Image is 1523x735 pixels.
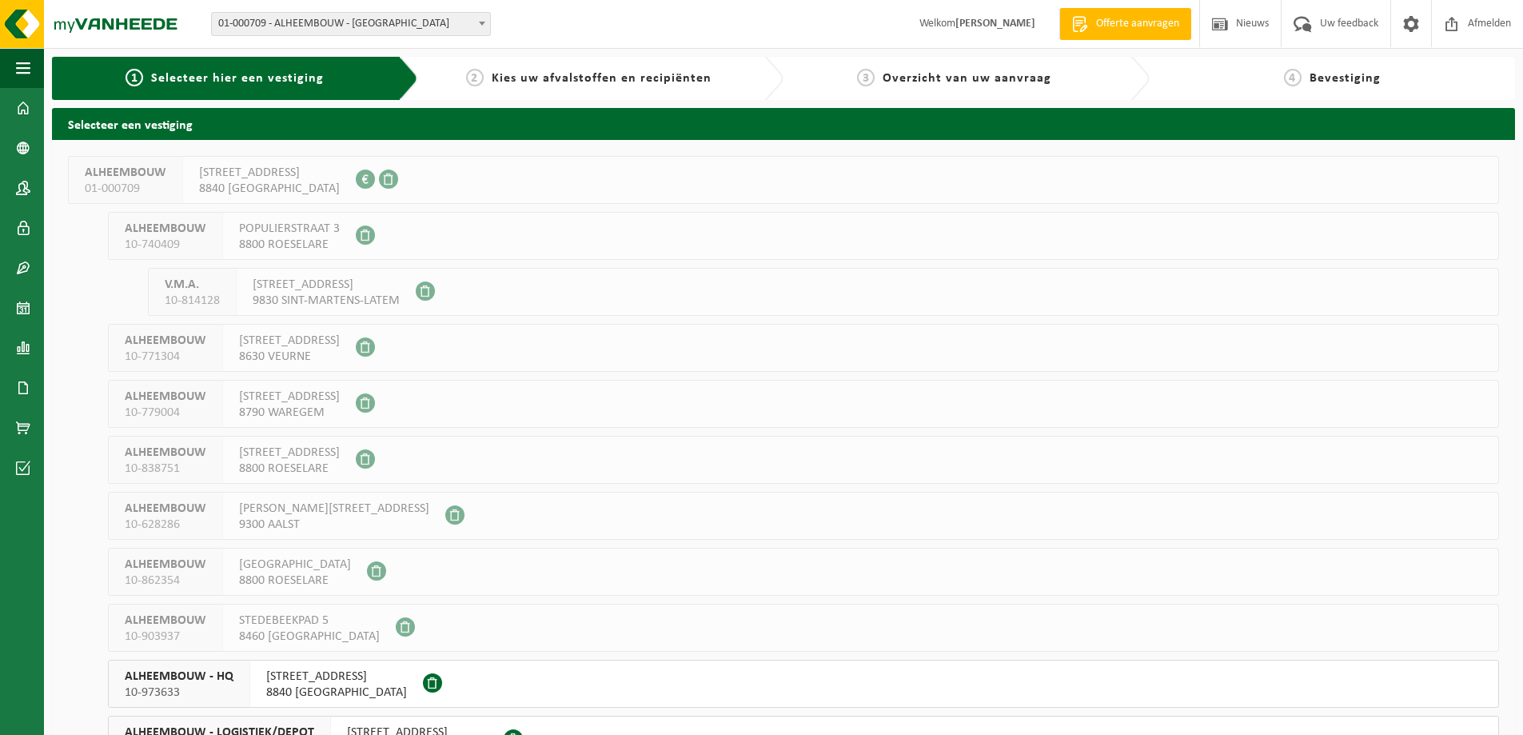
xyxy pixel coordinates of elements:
[239,573,351,589] span: 8800 ROESELARE
[125,445,206,461] span: ALHEEMBOUW
[85,181,166,197] span: 01-000709
[126,69,143,86] span: 1
[239,237,340,253] span: 8800 ROESELARE
[125,349,206,365] span: 10-771304
[212,13,490,35] span: 01-000709 - ALHEEMBOUW - OOSTNIEUWKERKE
[239,629,380,645] span: 8460 [GEOGRAPHIC_DATA]
[125,501,206,517] span: ALHEEMBOUW
[1059,8,1191,40] a: Offerte aanvragen
[253,293,400,309] span: 9830 SINT-MARTENS-LATEM
[239,461,340,477] span: 8800 ROESELARE
[151,72,324,85] span: Selecteer hier een vestiging
[883,72,1051,85] span: Overzicht van uw aanvraag
[239,501,429,517] span: [PERSON_NAME][STREET_ADDRESS]
[125,557,206,573] span: ALHEEMBOUW
[125,669,233,685] span: ALHEEMBOUW - HQ
[1284,69,1302,86] span: 4
[266,669,407,685] span: [STREET_ADDRESS]
[125,629,206,645] span: 10-903937
[125,389,206,405] span: ALHEEMBOUW
[125,221,206,237] span: ALHEEMBOUW
[125,237,206,253] span: 10-740409
[857,69,875,86] span: 3
[492,72,712,85] span: Kies uw afvalstoffen en recipiënten
[52,108,1515,139] h2: Selecteer een vestiging
[85,165,166,181] span: ALHEEMBOUW
[239,333,340,349] span: [STREET_ADDRESS]
[239,221,340,237] span: POPULIERSTRAAT 3
[239,557,351,573] span: [GEOGRAPHIC_DATA]
[239,613,380,629] span: STEDEBEEKPAD 5
[125,573,206,589] span: 10-862354
[239,389,340,405] span: [STREET_ADDRESS]
[125,685,233,701] span: 10-973633
[165,293,220,309] span: 10-814128
[239,349,340,365] span: 8630 VEURNE
[199,165,340,181] span: [STREET_ADDRESS]
[125,461,206,477] span: 10-838751
[125,517,206,533] span: 10-628286
[239,517,429,533] span: 9300 AALST
[239,405,340,421] span: 8790 WAREGEM
[266,685,407,701] span: 8840 [GEOGRAPHIC_DATA]
[253,277,400,293] span: [STREET_ADDRESS]
[1092,16,1183,32] span: Offerte aanvragen
[125,333,206,349] span: ALHEEMBOUW
[955,18,1035,30] strong: [PERSON_NAME]
[108,660,1499,708] button: ALHEEMBOUW - HQ 10-973633 [STREET_ADDRESS]8840 [GEOGRAPHIC_DATA]
[125,613,206,629] span: ALHEEMBOUW
[1310,72,1381,85] span: Bevestiging
[199,181,340,197] span: 8840 [GEOGRAPHIC_DATA]
[125,405,206,421] span: 10-779004
[466,69,484,86] span: 2
[165,277,220,293] span: V.M.A.
[239,445,340,461] span: [STREET_ADDRESS]
[211,12,491,36] span: 01-000709 - ALHEEMBOUW - OOSTNIEUWKERKE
